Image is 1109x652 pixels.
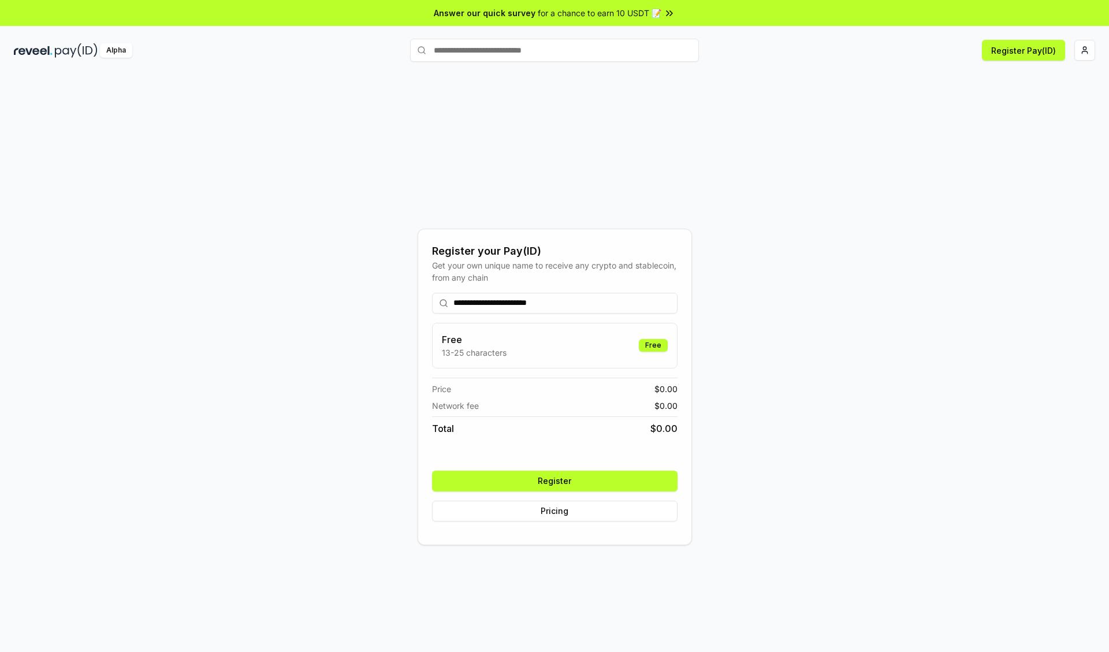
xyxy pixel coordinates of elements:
[639,339,668,352] div: Free
[432,400,479,412] span: Network fee
[650,422,678,435] span: $ 0.00
[14,43,53,58] img: reveel_dark
[654,400,678,412] span: $ 0.00
[442,333,507,347] h3: Free
[432,422,454,435] span: Total
[442,347,507,359] p: 13-25 characters
[432,471,678,491] button: Register
[55,43,98,58] img: pay_id
[432,501,678,521] button: Pricing
[654,383,678,395] span: $ 0.00
[100,43,132,58] div: Alpha
[432,243,678,259] div: Register your Pay(ID)
[434,7,535,19] span: Answer our quick survey
[432,383,451,395] span: Price
[538,7,661,19] span: for a chance to earn 10 USDT 📝
[432,259,678,284] div: Get your own unique name to receive any crypto and stablecoin, from any chain
[982,40,1065,61] button: Register Pay(ID)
